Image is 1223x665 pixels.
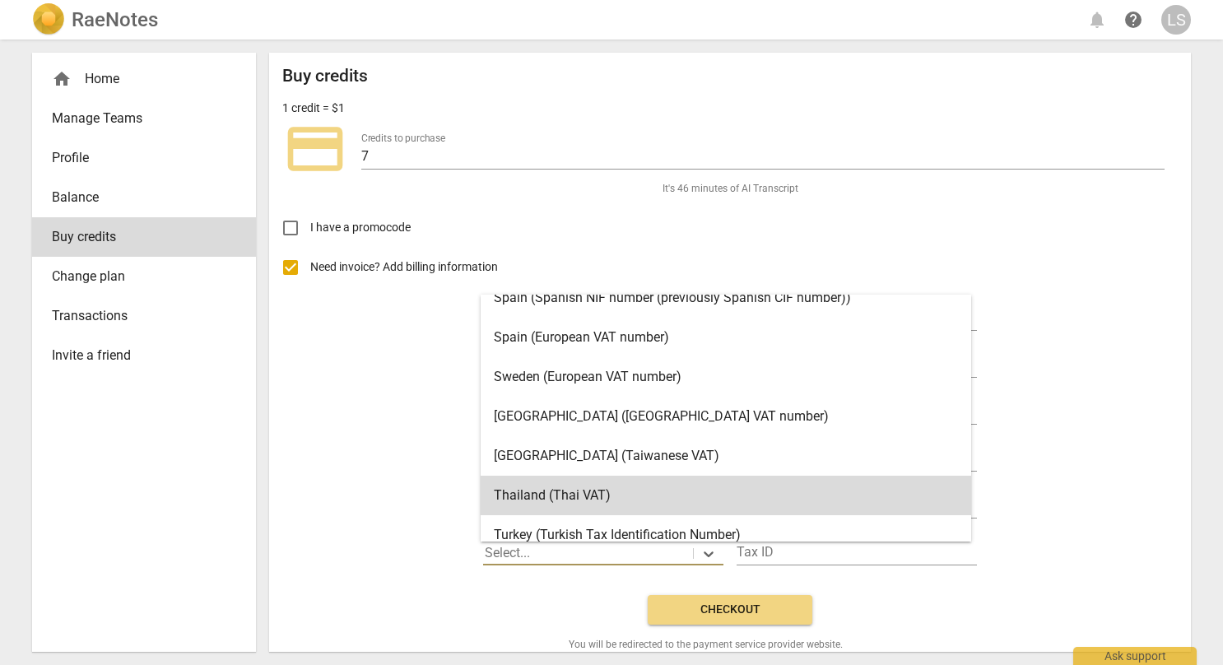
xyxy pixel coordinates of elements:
a: Change plan [32,257,256,296]
span: Need invoice? Add billing information [310,258,500,276]
span: I have a promocode [310,219,411,236]
div: [GEOGRAPHIC_DATA] ([GEOGRAPHIC_DATA] VAT number) [481,397,971,436]
p: 1 credit = $1 [282,100,345,117]
div: Ask support [1073,647,1197,665]
span: credit_card [282,116,348,182]
div: Sweden (European VAT number) [481,357,971,397]
button: Checkout [648,595,812,625]
div: Thailand (Thai VAT) [481,476,971,515]
h2: Buy credits [282,66,368,86]
div: Spain (Spanish NIF number (previously Spanish CIF number)) [481,278,971,318]
a: Transactions [32,296,256,336]
label: Credits to purchase [361,133,445,143]
span: help [1123,10,1143,30]
span: It's 46 minutes of AI Transcript [663,182,798,196]
img: Logo [32,3,65,36]
a: Manage Teams [32,99,256,138]
button: LS [1161,5,1191,35]
span: Profile [52,148,223,168]
div: [GEOGRAPHIC_DATA] (Taiwanese VAT) [481,436,971,476]
h2: RaeNotes [72,8,158,31]
span: Transactions [52,306,223,326]
span: Balance [52,188,223,207]
div: Turkey (Turkish Tax Identification Number) [481,515,971,555]
div: Home [32,59,256,99]
div: Spain (European VAT number) [481,318,971,357]
a: LogoRaeNotes [32,3,158,36]
span: Change plan [52,267,223,286]
span: Manage Teams [52,109,223,128]
div: Home [52,69,223,89]
span: home [52,69,72,89]
span: Invite a friend [52,346,223,365]
a: Invite a friend [32,336,256,375]
span: Checkout [661,602,799,618]
span: Buy credits [52,227,223,247]
a: Buy credits [32,217,256,257]
p: Select... [485,543,530,562]
a: Help [1118,5,1148,35]
a: Profile [32,138,256,178]
a: Balance [32,178,256,217]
